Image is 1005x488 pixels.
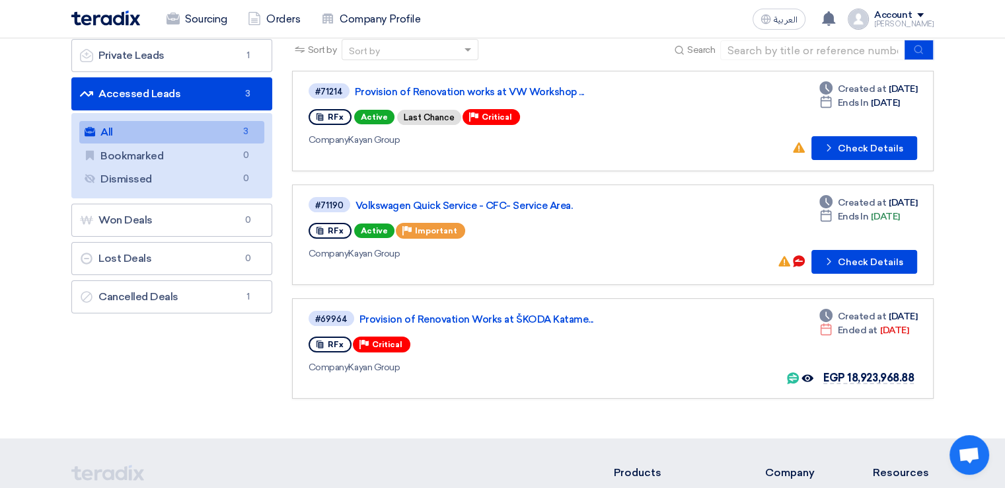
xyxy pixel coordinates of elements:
img: profile_test.png [848,9,869,30]
span: 0 [240,214,256,227]
span: Search [687,43,715,57]
li: Company [764,465,833,481]
a: Sourcing [156,5,237,34]
a: Cancelled Deals1 [71,280,272,313]
div: #71190 [315,201,344,210]
button: Check Details [811,250,917,274]
span: Ended at [838,323,877,337]
div: Kayan Group [309,133,688,147]
a: All [79,121,264,143]
span: العربية [774,15,798,24]
div: #71214 [315,87,343,96]
div: [DATE] [819,196,917,210]
li: Products [614,465,726,481]
span: Created at [838,309,886,323]
div: [DATE] [819,82,917,96]
button: Check Details [811,136,917,160]
span: 1 [240,290,256,304]
a: Won Deals0 [71,204,272,237]
div: Account [874,10,912,21]
a: Company Profile [311,5,431,34]
li: Resources [873,465,934,481]
span: 3 [238,125,254,139]
a: Accessed Leads3 [71,77,272,110]
div: #69964 [315,315,348,323]
span: RFx [328,226,344,235]
div: [PERSON_NAME] [874,20,934,28]
div: Last Chance [397,110,461,125]
a: Orders [237,5,311,34]
span: 0 [238,149,254,163]
a: Open chat [949,435,989,475]
span: Created at [838,196,886,210]
span: Critical [372,340,402,349]
span: 0 [240,252,256,265]
div: Kayan Group [309,247,689,261]
a: Bookmarked [79,145,264,167]
button: العربية [753,9,805,30]
span: Created at [838,82,886,96]
span: Company [309,362,349,373]
span: Important [415,226,457,235]
div: Kayan Group [309,360,692,374]
div: [DATE] [819,323,909,337]
a: Provision of Renovation Works at ŠKODA Katame... [359,313,690,325]
a: Volkswagen Quick Service - CFC- Service Area. [355,200,686,212]
span: RFx [328,340,344,349]
span: Sort by [308,43,337,57]
div: Sort by [349,44,380,58]
span: RFx [328,112,344,122]
span: 1 [240,49,256,62]
div: [DATE] [819,210,900,224]
a: Lost Deals0 [71,242,272,275]
span: EGP 18,923,968.88 [823,372,914,384]
span: Ends In [838,96,869,110]
span: 3 [240,87,256,101]
span: 0 [238,172,254,186]
span: Company [309,248,349,259]
a: Private Leads1 [71,39,272,72]
input: Search by title or reference number [720,40,905,60]
span: Company [309,134,349,145]
span: Active [354,110,394,124]
div: [DATE] [819,309,917,323]
a: Dismissed [79,168,264,190]
span: Ends In [838,210,869,224]
span: Active [354,224,394,238]
img: Teradix logo [71,11,140,26]
a: Provision of Renovation works at VW Workshop ... [355,86,685,98]
div: [DATE] [819,96,900,110]
span: Critical [482,112,512,122]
